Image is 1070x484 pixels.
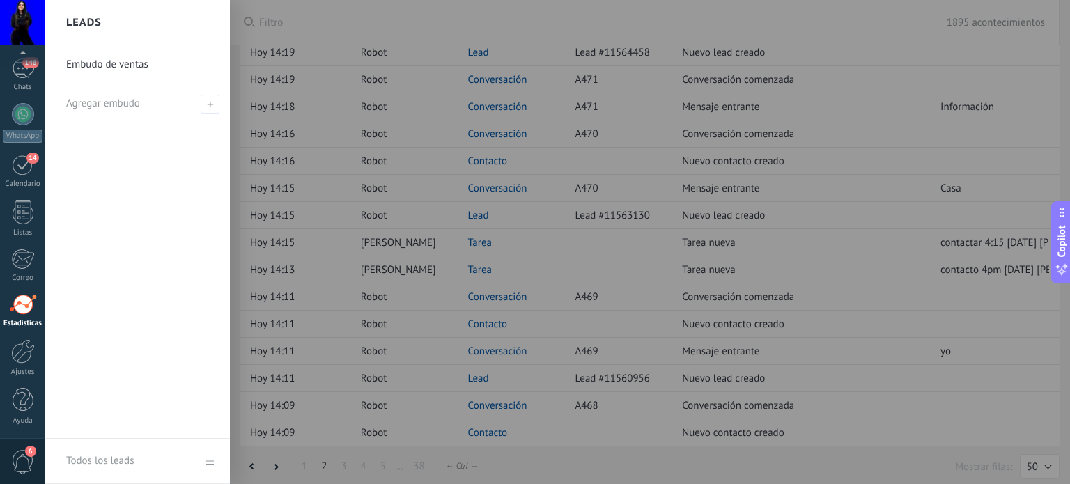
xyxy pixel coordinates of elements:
[3,368,43,377] div: Ajustes
[66,45,216,84] a: Embudo de ventas
[3,274,43,283] div: Correo
[3,83,43,92] div: Chats
[66,442,134,481] div: Todos los leads
[3,130,42,143] div: WhatsApp
[3,319,43,328] div: Estadísticas
[66,1,102,45] h2: Leads
[3,228,43,237] div: Listas
[26,153,38,164] span: 14
[66,97,140,110] span: Agregar embudo
[201,95,219,114] span: Agregar embudo
[3,416,43,426] div: Ayuda
[45,439,230,484] a: Todos los leads
[3,180,43,189] div: Calendario
[1055,225,1069,257] span: Copilot
[25,446,36,457] span: 6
